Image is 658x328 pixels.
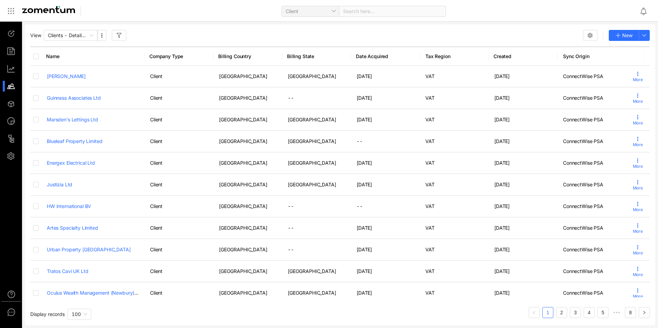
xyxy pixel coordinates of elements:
[351,239,420,261] td: [DATE]
[149,53,205,60] span: Company Type
[563,268,621,275] div: ConnectWise PSA
[351,152,420,174] td: [DATE]
[633,228,643,234] span: More
[563,116,621,123] div: ConnectWise PSA
[47,247,131,252] a: Urban Property [GEOGRAPHIC_DATA]
[287,53,342,60] span: Billing State
[532,310,536,315] span: left
[625,307,636,318] a: 8
[611,307,622,318] li: Next 5 Pages
[493,53,549,60] span: Created
[150,116,208,123] div: Client
[633,163,643,170] span: More
[529,307,540,318] button: left
[489,217,558,239] td: [DATE]
[489,282,558,304] td: [DATE]
[150,138,208,145] div: Client
[351,66,420,87] td: [DATE]
[570,307,581,318] li: 3
[150,160,208,166] div: Client
[558,46,626,66] th: Sync Origin
[150,203,208,210] div: Client
[611,307,622,318] span: •••
[282,239,351,261] td: --
[150,95,208,101] div: Client
[563,225,621,231] div: ConnectWise PSA
[282,174,351,196] td: [GEOGRAPHIC_DATA]
[542,307,553,318] li: 1
[425,246,483,253] div: VAT
[213,131,282,152] td: [GEOGRAPHIC_DATA]
[425,289,483,296] div: VAT
[425,225,483,231] div: VAT
[48,30,93,41] span: Clients - Detailed View
[213,87,282,109] td: [GEOGRAPHIC_DATA]
[633,120,643,126] span: More
[72,311,81,317] span: 100
[150,246,208,253] div: Client
[633,293,643,299] span: More
[356,53,411,60] span: Date Acquired
[420,46,489,66] th: Tax Region
[597,307,608,318] li: 5
[47,138,103,144] a: Blueleaf Property Limited
[47,203,91,209] a: HW International BV
[282,282,351,304] td: [GEOGRAPHIC_DATA]
[282,109,351,131] td: [GEOGRAPHIC_DATA]
[351,174,420,196] td: [DATE]
[47,225,98,231] a: Artes Specialty Limited
[543,307,553,318] a: 1
[282,87,351,109] td: --
[213,196,282,217] td: [GEOGRAPHIC_DATA]
[282,261,351,282] td: [GEOGRAPHIC_DATA]
[556,307,567,318] li: 2
[425,95,483,101] div: VAT
[584,307,595,318] li: 4
[351,196,420,217] td: --
[584,307,594,318] a: 4
[150,289,208,296] div: Client
[633,250,643,256] span: More
[351,87,420,109] td: [DATE]
[47,268,88,274] a: Tratos Cavi UK Ltd
[150,225,208,231] div: Client
[489,109,558,131] td: [DATE]
[150,181,208,188] div: Client
[563,289,621,296] div: ConnectWise PSA
[425,181,483,188] div: VAT
[30,311,65,317] span: Display records
[633,272,643,278] span: More
[570,307,581,318] a: 3
[351,217,420,239] td: [DATE]
[556,307,567,318] a: 2
[489,261,558,282] td: [DATE]
[47,117,98,122] a: Marsden's Lettings Ltd
[22,6,75,13] img: Zomentum Logo
[47,290,143,296] a: Oculus Wealth Management (Newbury) Ltd
[639,3,653,19] div: Notifications
[351,261,420,282] td: [DATE]
[282,196,351,217] td: --
[150,73,208,80] div: Client
[425,268,483,275] div: VAT
[563,73,621,80] div: ConnectWise PSA
[286,6,335,17] span: Client
[633,207,643,213] span: More
[218,53,274,60] span: Billing Country
[489,152,558,174] td: [DATE]
[425,73,483,80] div: VAT
[47,160,95,166] a: Energex Electrical Ltd
[351,282,420,304] td: [DATE]
[47,95,101,101] a: Guinness Associates Ltd
[489,66,558,87] td: [DATE]
[633,142,643,148] span: More
[46,53,136,60] span: Name
[213,66,282,87] td: [GEOGRAPHIC_DATA]
[47,182,72,187] a: Justizia Ltd
[425,138,483,145] div: VAT
[639,307,650,318] li: Next Page
[351,131,420,152] td: --
[489,131,558,152] td: [DATE]
[489,196,558,217] td: [DATE]
[642,310,646,315] span: right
